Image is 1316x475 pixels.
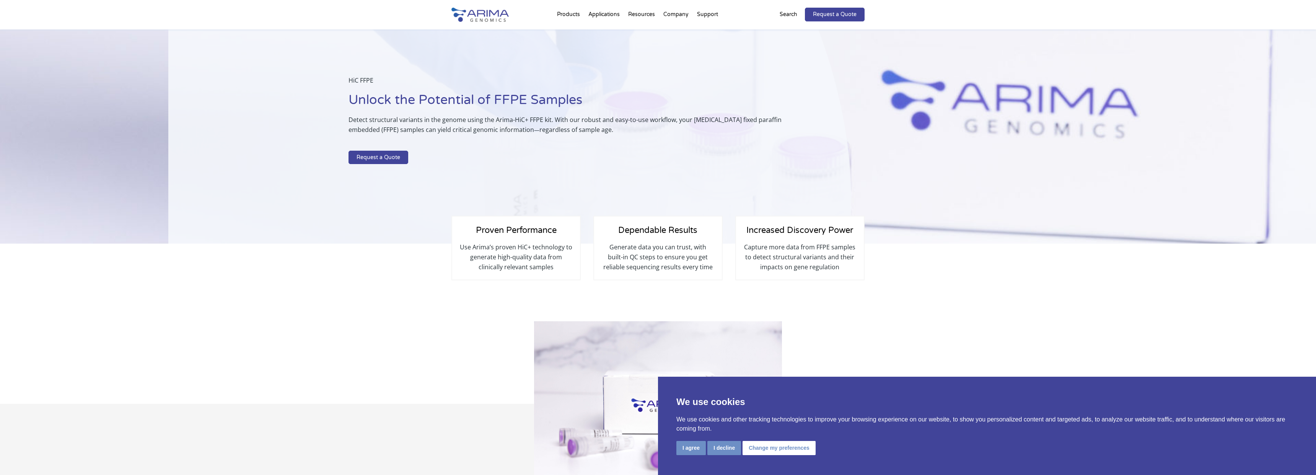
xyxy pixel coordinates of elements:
[618,225,697,235] span: Dependable Results
[349,91,813,115] h1: Unlock the Potential of FFPE Samples
[805,8,865,21] a: Request a Quote
[676,415,1298,433] p: We use cookies and other tracking technologies to improve your browsing experience on our website...
[349,75,813,91] p: HiC FFPE
[676,441,706,455] button: I agree
[460,242,572,272] p: Use Arima’s proven HiC+ technology to generate high-quality data from clinically relevant samples
[743,441,816,455] button: Change my preferences
[451,8,509,22] img: Arima-Genomics-logo
[349,151,408,164] a: Request a Quote
[676,395,1298,409] p: We use cookies
[476,225,557,235] span: Proven Performance
[707,441,741,455] button: I decline
[744,242,856,272] p: Capture more data from FFPE samples to detect structural variants and their impacts on gene regul...
[746,225,853,235] span: Increased Discovery Power
[780,10,797,20] p: Search
[349,115,813,141] p: Detect structural variants in the genome using the Arima-HiC+ FFPE kit. With our robust and easy-...
[534,126,539,133] span: —
[602,242,714,272] p: Generate data you can trust, with built-in QC steps to ensure you get reliable sequencing results...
